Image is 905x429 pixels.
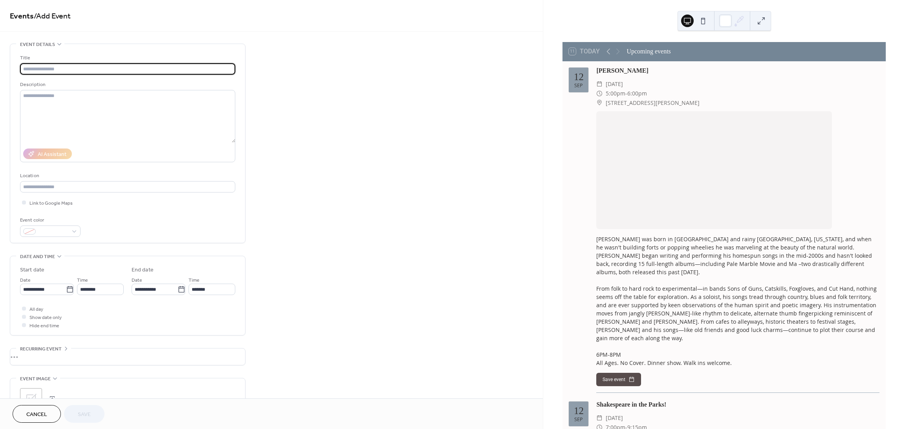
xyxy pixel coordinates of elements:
[189,276,200,284] span: Time
[596,79,603,89] div: ​
[10,348,245,365] div: •••
[20,253,55,261] span: Date and time
[627,47,671,56] div: Upcoming events
[77,276,88,284] span: Time
[596,89,603,98] div: ​
[20,172,234,180] div: Location
[132,276,142,284] span: Date
[20,216,79,224] div: Event color
[606,79,623,89] span: [DATE]
[596,373,641,386] button: Save event
[574,406,584,416] div: 12
[29,305,43,313] span: All day
[606,413,623,423] span: [DATE]
[596,413,603,423] div: ​
[625,89,627,98] span: -
[20,345,62,353] span: Recurring event
[29,199,73,207] span: Link to Google Maps
[34,9,71,24] span: / Add Event
[596,98,603,108] div: ​
[29,322,59,330] span: Hide end time
[20,40,55,49] span: Event details
[596,66,879,75] div: [PERSON_NAME]
[596,401,666,408] a: Shakespeare in the Parks!
[13,405,61,423] button: Cancel
[596,235,879,367] div: [PERSON_NAME] was born in [GEOGRAPHIC_DATA] and rainy [GEOGRAPHIC_DATA], [US_STATE], and when he ...
[20,266,44,274] div: Start date
[132,266,154,274] div: End date
[574,83,583,88] div: Sep
[20,375,51,383] span: Event image
[20,388,42,410] div: ;
[574,417,583,422] div: Sep
[606,98,700,108] span: [STREET_ADDRESS][PERSON_NAME]
[627,89,647,98] span: 6:00pm
[10,9,34,24] a: Events
[20,276,31,284] span: Date
[606,89,625,98] span: 5:00pm
[574,72,584,82] div: 12
[26,411,47,419] span: Cancel
[20,54,234,62] div: Title
[29,313,62,322] span: Show date only
[20,81,234,89] div: Description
